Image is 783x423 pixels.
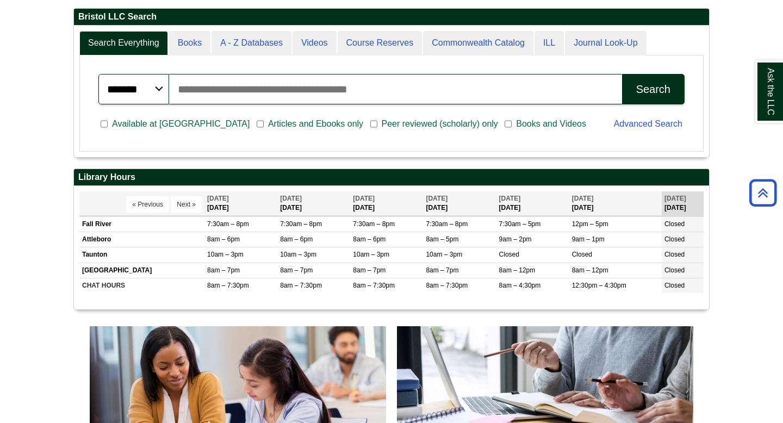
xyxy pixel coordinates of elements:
[505,119,512,129] input: Books and Videos
[207,282,249,289] span: 8am – 7:30pm
[353,266,386,274] span: 8am – 7pm
[293,31,337,55] a: Videos
[79,232,204,247] td: Attleboro
[569,191,662,216] th: [DATE]
[277,191,350,216] th: [DATE]
[204,191,277,216] th: [DATE]
[664,266,685,274] span: Closed
[572,195,594,202] span: [DATE]
[512,117,591,130] span: Books and Videos
[614,119,682,128] a: Advanced Search
[426,220,468,228] span: 7:30am – 8pm
[572,251,592,258] span: Closed
[664,282,685,289] span: Closed
[353,282,395,289] span: 8am – 7:30pm
[426,266,458,274] span: 8am – 7pm
[353,251,389,258] span: 10am – 3pm
[79,263,204,278] td: [GEOGRAPHIC_DATA]
[79,247,204,263] td: Taunton
[572,282,626,289] span: 12:30pm – 4:30pm
[572,235,605,243] span: 9am – 1pm
[499,282,541,289] span: 8am – 4:30pm
[622,74,685,104] button: Search
[499,251,519,258] span: Closed
[79,217,204,232] td: Fall River
[499,266,536,274] span: 8am – 12pm
[207,220,249,228] span: 7:30am – 8pm
[74,9,709,26] h2: Bristol LLC Search
[169,31,210,55] a: Books
[280,251,316,258] span: 10am – 3pm
[108,117,254,130] span: Available at [GEOGRAPHIC_DATA]
[662,191,704,216] th: [DATE]
[535,31,564,55] a: ILL
[280,266,313,274] span: 8am – 7pm
[499,235,532,243] span: 9am – 2pm
[423,191,496,216] th: [DATE]
[353,235,386,243] span: 8am – 6pm
[280,235,313,243] span: 8am – 6pm
[664,251,685,258] span: Closed
[565,31,646,55] a: Journal Look-Up
[664,195,686,202] span: [DATE]
[207,195,229,202] span: [DATE]
[664,220,685,228] span: Closed
[280,195,302,202] span: [DATE]
[74,169,709,186] h2: Library Hours
[426,195,448,202] span: [DATE]
[572,220,608,228] span: 12pm – 5pm
[338,31,422,55] a: Course Reserves
[79,278,204,293] td: CHAT HOURS
[350,191,423,216] th: [DATE]
[212,31,291,55] a: A - Z Databases
[664,235,685,243] span: Closed
[280,220,322,228] span: 7:30am – 8pm
[264,117,368,130] span: Articles and Ebooks only
[370,119,377,129] input: Peer reviewed (scholarly) only
[572,266,608,274] span: 8am – 12pm
[257,119,264,129] input: Articles and Ebooks only
[426,235,458,243] span: 8am – 5pm
[423,31,533,55] a: Commonwealth Catalog
[101,119,108,129] input: Available at [GEOGRAPHIC_DATA]
[636,83,670,96] div: Search
[280,282,322,289] span: 8am – 7:30pm
[496,191,569,216] th: [DATE]
[353,220,395,228] span: 7:30am – 8pm
[79,31,168,55] a: Search Everything
[745,185,780,200] a: Back to Top
[426,251,462,258] span: 10am – 3pm
[207,251,244,258] span: 10am – 3pm
[353,195,375,202] span: [DATE]
[499,220,541,228] span: 7:30am – 5pm
[377,117,502,130] span: Peer reviewed (scholarly) only
[426,282,468,289] span: 8am – 7:30pm
[207,235,240,243] span: 8am – 6pm
[207,266,240,274] span: 8am – 7pm
[171,196,202,213] button: Next »
[499,195,521,202] span: [DATE]
[126,196,169,213] button: « Previous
